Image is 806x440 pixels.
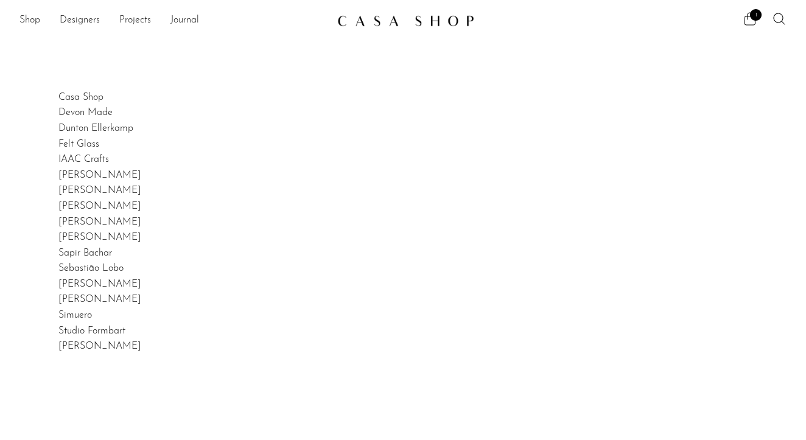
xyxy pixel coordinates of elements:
[58,201,141,211] a: [PERSON_NAME]
[19,10,328,31] nav: Desktop navigation
[58,232,141,242] a: [PERSON_NAME]
[170,13,199,29] a: Journal
[58,108,113,117] a: Devon Made
[58,248,112,258] a: Sapir Bachar
[58,279,141,289] a: [PERSON_NAME]
[58,124,133,133] a: Dunton Ellerkamp
[58,186,141,195] a: [PERSON_NAME]
[58,264,124,273] a: Sebastião Lobo
[119,13,151,29] a: Projects
[58,170,141,180] a: [PERSON_NAME]
[58,326,125,336] a: Studio Formbart
[58,295,141,304] a: [PERSON_NAME]
[58,139,99,149] a: Felt Glass
[58,310,92,320] a: Simuero
[19,13,40,29] a: Shop
[58,341,141,351] a: [PERSON_NAME]
[750,9,762,21] span: 1
[58,217,141,227] a: [PERSON_NAME]
[19,10,328,31] ul: NEW HEADER MENU
[58,155,109,164] a: IAAC Crafts
[58,93,103,102] a: Casa Shop
[60,13,100,29] a: Designers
